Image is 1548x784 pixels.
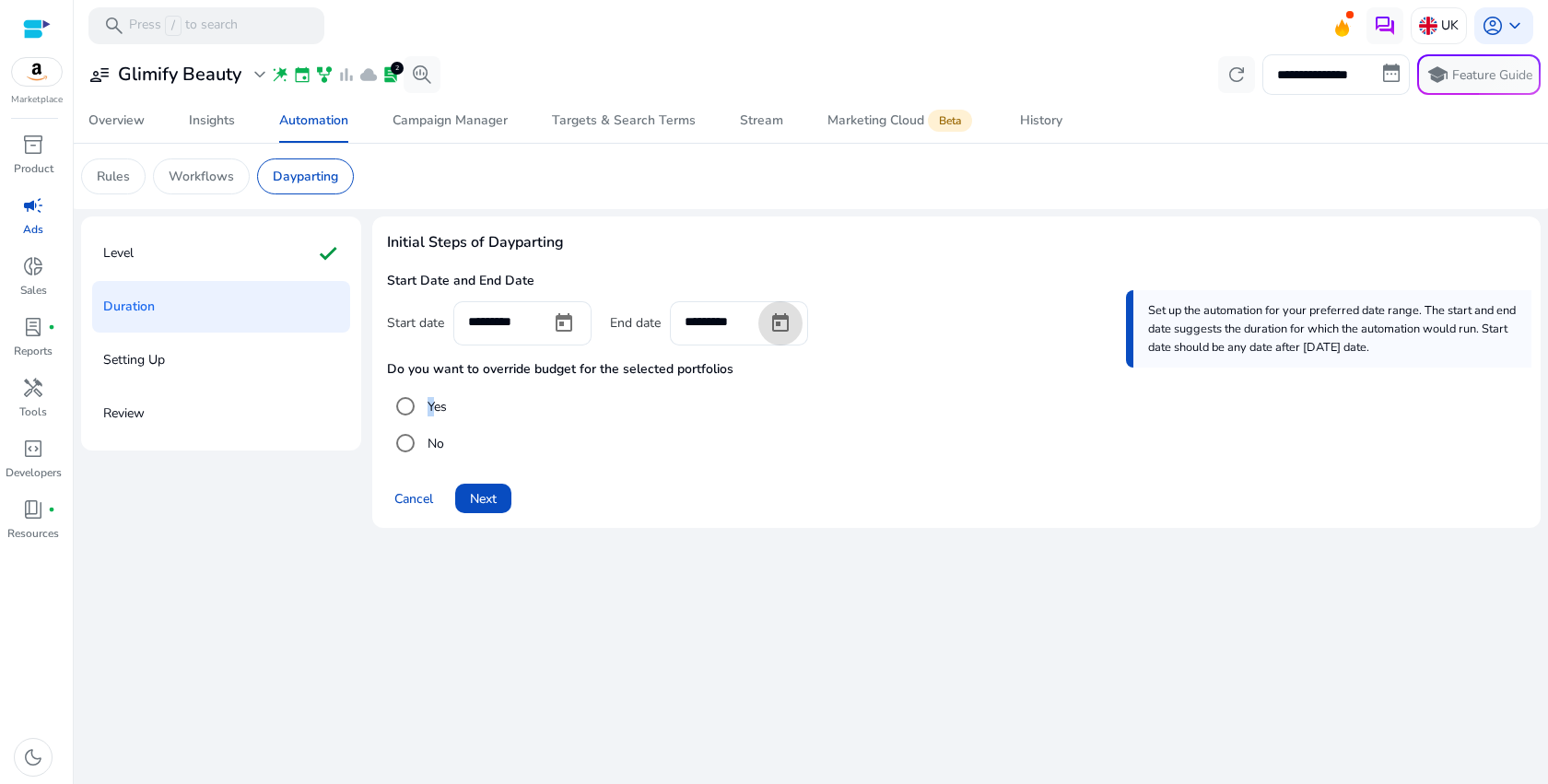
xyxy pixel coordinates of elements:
[14,160,53,177] p: Product
[740,114,783,127] div: Stream
[758,301,803,345] button: Open calendar
[391,62,404,75] div: 2
[424,397,447,416] label: Yes
[279,114,348,127] div: Automation
[20,282,47,298] p: Sales
[165,16,182,36] span: /
[273,167,338,186] p: Dayparting
[169,167,234,186] p: Workflows
[23,221,43,238] p: Ads
[542,301,586,345] button: Open calendar
[189,114,235,127] div: Insights
[394,489,433,509] span: Cancel
[88,64,111,86] span: user_attributes
[1426,64,1448,86] span: school
[97,167,130,186] p: Rules
[249,64,271,86] span: expand_more
[22,194,44,216] span: campaign
[14,343,53,359] p: Reports
[404,56,440,93] button: search_insights
[1419,17,1437,35] img: uk.svg
[7,525,59,542] p: Resources
[387,314,444,333] div: Start date
[19,404,47,420] p: Tools
[103,292,155,322] p: Duration
[103,399,145,428] p: Review
[455,484,511,513] button: Next
[48,323,55,331] span: fiber_manual_record
[1417,54,1541,95] button: schoolFeature Guide
[22,377,44,399] span: handyman
[1504,15,1526,37] span: keyboard_arrow_down
[103,345,165,375] p: Setting Up
[118,64,241,86] h3: Glimify Beauty
[293,65,311,84] span: event
[103,15,125,37] span: search
[88,114,145,127] div: Overview
[315,65,334,84] span: family_history
[387,272,1526,290] h4: Start Date and End Date
[22,255,44,277] span: donut_small
[1020,114,1062,127] div: History
[552,114,696,127] div: Targets & Search Terms
[22,438,44,460] span: code_blocks
[317,239,339,268] mat-icon: check
[22,746,44,768] span: dark_mode
[12,58,62,86] img: amazon.svg
[387,362,1526,378] h4: Do you want to override budget for the selected portfolios
[387,231,1526,253] span: Initial Steps of Dayparting
[387,383,1526,462] mat-radio-group: override budget
[359,65,378,84] span: cloud
[271,65,289,84] span: wand_stars
[1126,290,1531,368] div: Set up the automation for your preferred date range. The start and end date suggests the duration...
[22,498,44,521] span: book_4
[1482,15,1504,37] span: account_circle
[129,16,238,36] p: Press to search
[6,464,62,481] p: Developers
[387,484,440,513] button: Cancel
[1218,56,1255,93] button: refresh
[337,65,356,84] span: bar_chart
[22,134,44,156] span: inventory_2
[393,114,508,127] div: Campaign Manager
[610,314,661,333] div: End date
[11,93,63,107] p: Marketplace
[103,239,134,268] p: Level
[424,434,444,453] label: No
[470,489,497,509] span: Next
[381,65,400,84] span: lab_profile
[411,64,433,86] span: search_insights
[928,110,972,132] span: Beta
[1452,66,1532,85] p: Feature Guide
[827,113,976,128] div: Marketing Cloud
[1441,9,1459,41] p: UK
[22,316,44,338] span: lab_profile
[1225,64,1248,86] span: refresh
[48,506,55,513] span: fiber_manual_record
